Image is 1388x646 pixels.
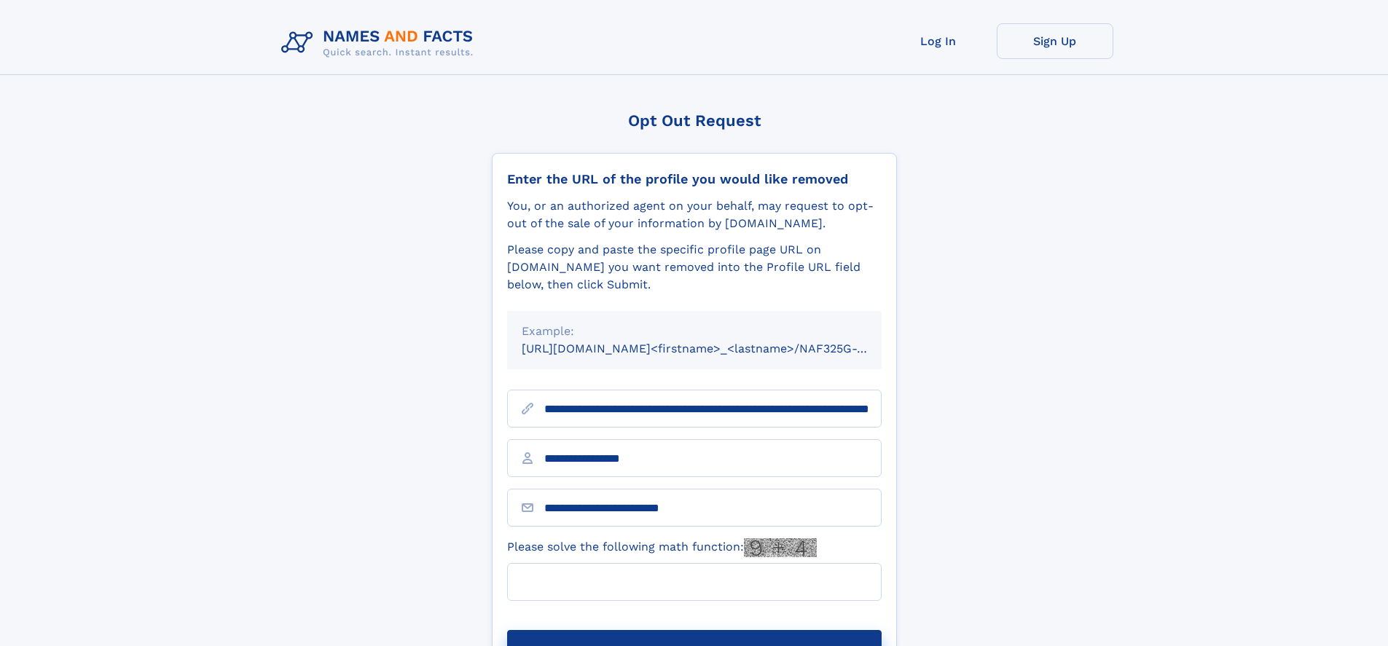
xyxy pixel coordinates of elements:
a: Sign Up [997,23,1113,59]
a: Log In [880,23,997,59]
div: You, or an authorized agent on your behalf, may request to opt-out of the sale of your informatio... [507,197,882,232]
img: Logo Names and Facts [275,23,485,63]
div: Please copy and paste the specific profile page URL on [DOMAIN_NAME] you want removed into the Pr... [507,241,882,294]
label: Please solve the following math function: [507,538,817,557]
div: Example: [522,323,867,340]
small: [URL][DOMAIN_NAME]<firstname>_<lastname>/NAF325G-xxxxxxxx [522,342,909,355]
div: Enter the URL of the profile you would like removed [507,171,882,187]
div: Opt Out Request [492,111,897,130]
